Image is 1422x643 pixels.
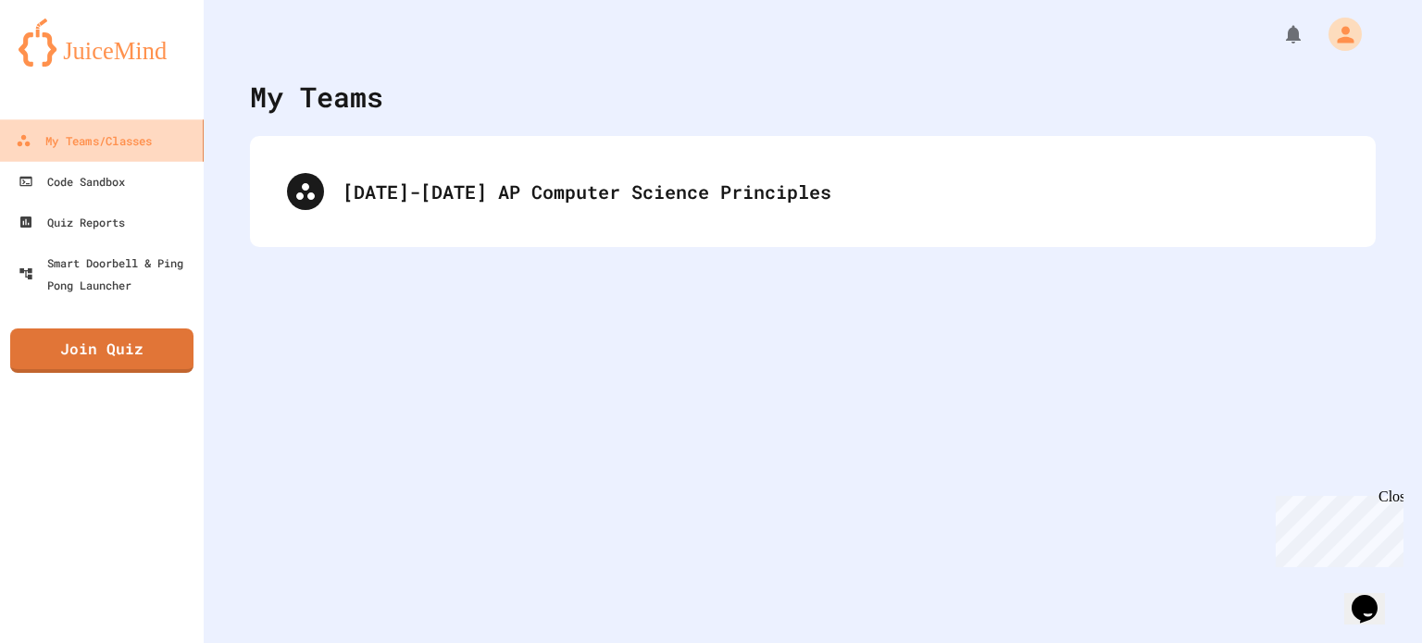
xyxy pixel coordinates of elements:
[1344,569,1403,624] iframe: chat widget
[16,130,152,153] div: My Teams/Classes
[19,19,185,67] img: logo-orange.svg
[250,76,383,117] div: My Teams
[343,178,1339,205] div: [DATE]-[DATE] AP Computer Science Principles
[1268,488,1403,567] iframe: chat widget
[19,211,125,233] div: Quiz Reports
[1248,19,1309,50] div: My Notifications
[1309,13,1366,56] div: My Account
[7,7,128,117] div: Chat with us now!Close
[10,328,193,373] a: Join Quiz
[19,252,196,296] div: Smart Doorbell & Ping Pong Launcher
[268,155,1357,229] div: [DATE]-[DATE] AP Computer Science Principles
[19,170,125,192] div: Code Sandbox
